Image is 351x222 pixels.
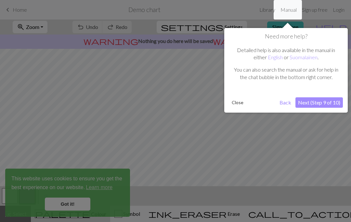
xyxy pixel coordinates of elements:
a: Suomalainen [290,54,318,60]
button: Close [229,98,246,107]
h1: Need more help? [229,33,343,40]
p: You can also search the manual or ask for help in the chat bubble in the bottom right corner. [232,66,340,81]
div: Need more help? [224,28,348,113]
button: Next (Step 9 of 10) [295,97,343,108]
a: English [268,54,283,60]
p: Detailed help is also available in the manual in either or . [232,47,340,61]
button: Back [277,97,294,108]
